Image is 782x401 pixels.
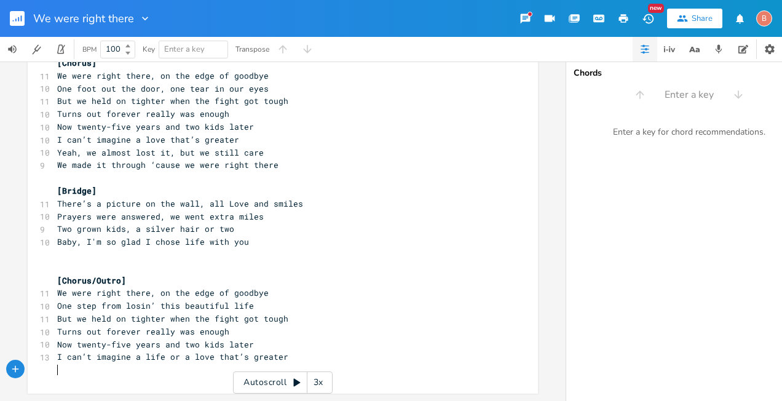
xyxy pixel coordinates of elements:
div: Key [143,46,155,53]
div: bjb3598 [756,10,772,26]
span: One step from losin’ this beautiful life [57,300,254,311]
div: BPM [82,46,97,53]
span: Prayers were answered, we went extra miles [57,211,264,222]
span: Now twenty-five years and two kids later [57,121,254,132]
span: Turns out forever really was enough [57,326,229,337]
span: Baby, I'm so glad I chose life with you [57,236,249,247]
span: Enter a key [665,88,714,102]
div: New [648,4,664,13]
span: Yeah, we almost lost it, but we still care [57,147,264,158]
span: [Bridge] [57,185,97,196]
span: But we held on tighter when the fight got tough [57,313,288,324]
span: Two grown kids, a silver hair or two [57,223,234,234]
div: Autoscroll [233,371,333,394]
span: We were right there [33,13,134,24]
div: Share [692,13,713,24]
span: I can’t imagine a love that’s greater [57,134,239,145]
span: Now twenty-five years and two kids later [57,339,254,350]
div: 3x [307,371,330,394]
span: We were right there, on the edge of goodbye [57,287,269,298]
div: Transpose [235,46,269,53]
button: Share [667,9,722,28]
span: Enter a key [164,44,205,55]
span: I can’t imagine a life or a love that’s greater [57,351,288,362]
button: B [756,4,772,33]
span: Turns out forever really was enough [57,108,229,119]
span: We made it through ‘cause we were right there [57,159,278,170]
span: [Chorus/Outro] [57,275,126,286]
span: [Chorus] [57,57,97,68]
span: But we held on tighter when the fight got tough [57,95,288,106]
button: New [636,7,660,30]
span: One foot out the door, one tear in our eyes [57,83,269,94]
span: We were right there, on the edge of goodbye [57,70,269,81]
span: There’s a picture on the wall, all Love and smiles [57,198,303,209]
